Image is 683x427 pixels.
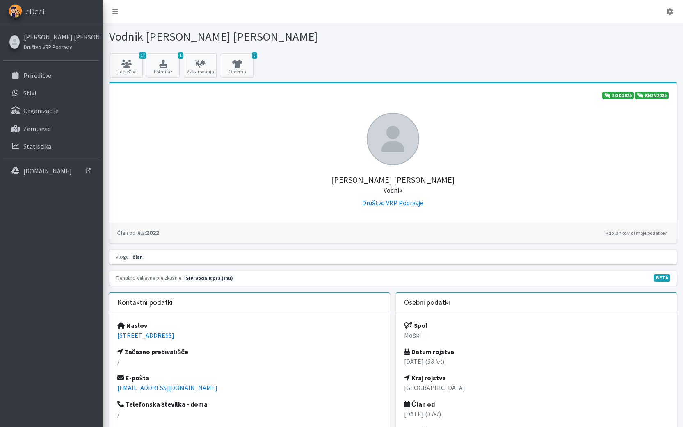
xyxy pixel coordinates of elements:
button: 1 Potrdila [147,53,180,78]
p: [DOMAIN_NAME] [23,167,72,175]
h5: [PERSON_NAME] [PERSON_NAME] [117,165,669,195]
small: Član od leta: [117,229,146,236]
a: Zavarovanja [184,53,217,78]
strong: 2022 [117,228,159,236]
a: [DOMAIN_NAME] [3,163,99,179]
p: Moški [404,330,669,340]
em: 3 let [427,410,439,418]
a: Prireditve [3,67,99,84]
p: Organizacije [23,107,59,115]
strong: E-pošta [117,374,150,382]
p: / [117,357,382,366]
p: [GEOGRAPHIC_DATA] [404,383,669,393]
small: Društvo VRP Podravje [24,44,72,50]
p: Prireditve [23,71,51,79]
a: 8 Oprema [221,53,254,78]
strong: Kraj rojstva [404,374,446,382]
img: eDedi [9,4,22,18]
strong: Naslov [117,321,147,329]
p: Stiki [23,89,36,97]
strong: Član od [404,400,435,408]
p: [DATE] ( ) [404,409,669,419]
a: [EMAIL_ADDRESS][DOMAIN_NAME] [117,384,217,392]
span: član [131,253,145,261]
strong: Začasno prebivališče [117,348,189,356]
h1: Vodnik [PERSON_NAME] [PERSON_NAME] [109,30,390,44]
em: 38 let [427,357,442,366]
small: Vloge: [116,253,130,260]
span: 8 [252,52,257,59]
strong: Telefonska številka - doma [117,400,208,408]
span: 17 [139,52,146,59]
p: / [117,409,382,419]
strong: Datum rojstva [404,348,454,356]
a: Statistika [3,138,99,154]
a: 17 Udeležba [110,53,143,78]
span: Naslednja preizkušnja: pomlad 2026 [184,275,235,282]
a: KNZV2025 [635,92,669,99]
h3: Osebni podatki [404,298,450,307]
small: Vodnik [384,186,402,194]
small: Trenutno veljavne preizkušnje: [116,275,183,281]
p: [DATE] ( ) [404,357,669,366]
a: Stiki [3,85,99,101]
a: Društvo VRP Podravje [24,42,97,52]
a: [PERSON_NAME] [PERSON_NAME] [24,32,97,42]
strong: Spol [404,321,427,329]
span: eDedi [25,5,44,18]
a: Kdo lahko vidi moje podatke? [603,228,669,238]
h3: Kontaktni podatki [117,298,173,307]
a: ZOD2025 [602,92,634,99]
p: Statistika [23,142,51,150]
a: Zemljevid [3,120,99,137]
p: Zemljevid [23,125,51,133]
span: 1 [178,52,183,59]
span: V fazi razvoja [654,274,670,282]
a: Društvo VRP Podravje [362,199,423,207]
a: Organizacije [3,102,99,119]
a: [STREET_ADDRESS] [117,331,174,339]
